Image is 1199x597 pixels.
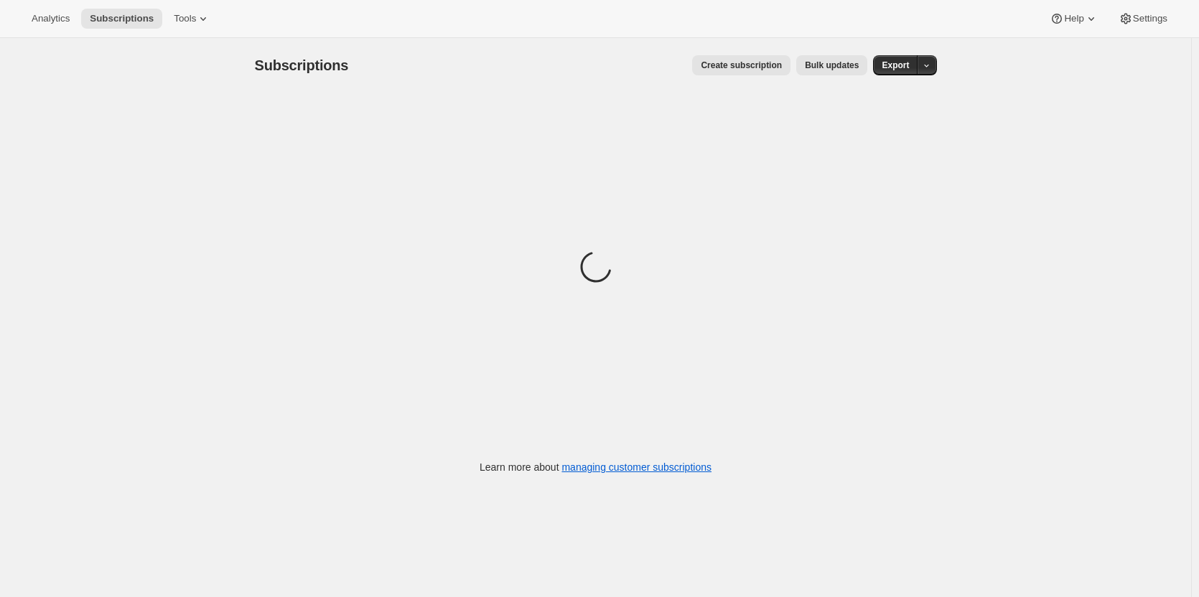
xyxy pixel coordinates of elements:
[692,55,790,75] button: Create subscription
[23,9,78,29] button: Analytics
[1133,13,1167,24] span: Settings
[1041,9,1106,29] button: Help
[255,57,349,73] span: Subscriptions
[561,461,712,473] a: managing customer subscriptions
[32,13,70,24] span: Analytics
[480,460,712,474] p: Learn more about
[165,9,219,29] button: Tools
[1110,9,1176,29] button: Settings
[90,13,154,24] span: Subscriptions
[1064,13,1083,24] span: Help
[701,60,782,71] span: Create subscription
[174,13,196,24] span: Tools
[796,55,867,75] button: Bulk updates
[873,55,918,75] button: Export
[81,9,162,29] button: Subscriptions
[882,60,909,71] span: Export
[805,60,859,71] span: Bulk updates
